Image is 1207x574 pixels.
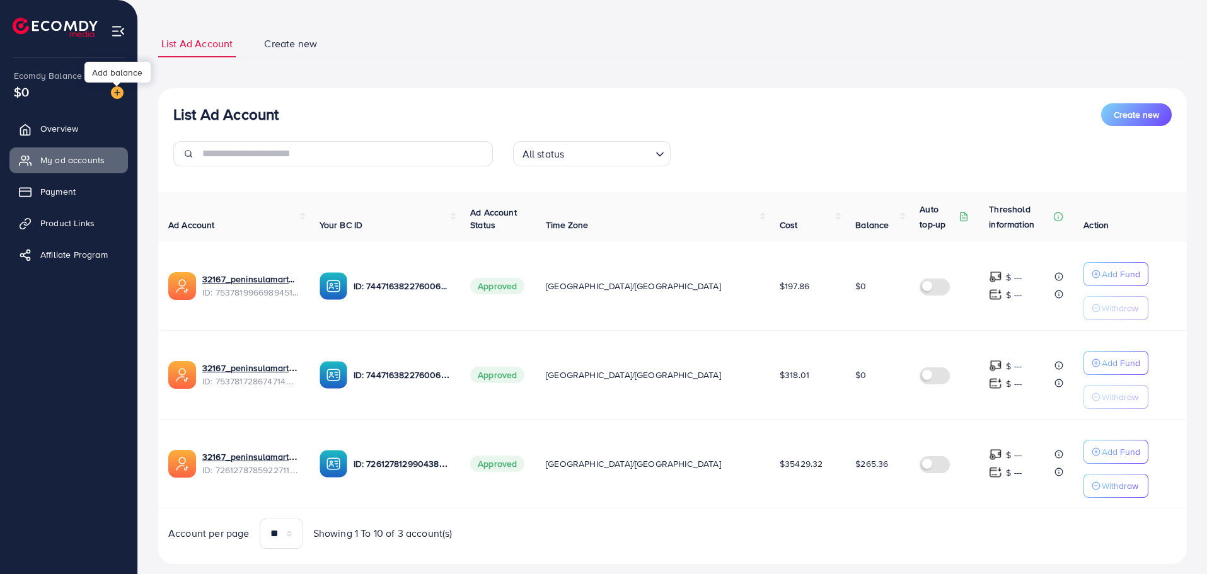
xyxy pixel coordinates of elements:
[40,154,105,166] span: My ad accounts
[320,272,347,300] img: ic-ba-acc.ded83a64.svg
[40,217,95,229] span: Product Links
[470,367,524,383] span: Approved
[546,369,721,381] span: [GEOGRAPHIC_DATA]/[GEOGRAPHIC_DATA]
[1102,444,1140,459] p: Add Fund
[1083,262,1148,286] button: Add Fund
[320,219,363,231] span: Your BC ID
[568,142,650,163] input: Search for option
[354,367,451,382] p: ID: 7447163822760067089
[989,288,1002,301] img: top-up amount
[780,457,823,470] span: $35429.32
[855,369,866,381] span: $0
[264,37,317,51] span: Create new
[111,24,125,38] img: menu
[320,361,347,389] img: ic-ba-acc.ded83a64.svg
[9,179,128,204] a: Payment
[202,286,299,299] span: ID: 7537819966989451281
[989,202,1051,232] p: Threshold information
[513,141,671,166] div: Search for option
[1153,517,1198,565] iframe: Chat
[40,122,78,135] span: Overview
[1083,296,1148,320] button: Withdraw
[920,202,956,232] p: Auto top-up
[1114,108,1159,121] span: Create new
[855,280,866,292] span: $0
[202,273,299,285] a: 32167_peninsulamart2_1755035523238
[1083,351,1148,375] button: Add Fund
[354,456,451,471] p: ID: 7261278129904386049
[168,526,250,541] span: Account per page
[161,37,233,51] span: List Ad Account
[168,450,196,478] img: ic-ads-acc.e4c84228.svg
[546,219,588,231] span: Time Zone
[470,456,524,472] span: Approved
[13,18,98,37] img: logo
[855,457,888,470] span: $265.36
[9,147,128,173] a: My ad accounts
[40,248,108,261] span: Affiliate Program
[320,450,347,478] img: ic-ba-acc.ded83a64.svg
[1102,389,1138,405] p: Withdraw
[1102,478,1138,493] p: Withdraw
[546,457,721,470] span: [GEOGRAPHIC_DATA]/[GEOGRAPHIC_DATA]
[989,448,1002,461] img: top-up amount
[1101,103,1172,126] button: Create new
[14,83,29,101] span: $0
[202,273,299,299] div: <span class='underline'>32167_peninsulamart2_1755035523238</span></br>7537819966989451281
[9,242,128,267] a: Affiliate Program
[9,210,128,236] a: Product Links
[1102,355,1140,370] p: Add Fund
[1083,219,1109,231] span: Action
[40,185,76,198] span: Payment
[9,116,128,141] a: Overview
[313,526,453,541] span: Showing 1 To 10 of 3 account(s)
[1006,447,1022,462] p: $ ---
[1006,287,1022,302] p: $ ---
[168,272,196,300] img: ic-ads-acc.e4c84228.svg
[470,278,524,294] span: Approved
[202,362,299,374] a: 32167_peninsulamart3_1755035549846
[989,377,1002,390] img: top-up amount
[202,375,299,387] span: ID: 7537817286747144200
[84,62,151,83] div: Add balance
[202,464,299,476] span: ID: 7261278785922711553
[520,145,567,163] span: All status
[1006,465,1022,480] p: $ ---
[1006,376,1022,391] p: $ ---
[14,69,82,82] span: Ecomdy Balance
[173,105,279,123] h3: List Ad Account
[989,466,1002,479] img: top-up amount
[1102,301,1138,316] p: Withdraw
[989,359,1002,372] img: top-up amount
[470,206,517,231] span: Ad Account Status
[168,219,215,231] span: Ad Account
[780,369,809,381] span: $318.01
[989,270,1002,284] img: top-up amount
[168,361,196,389] img: ic-ads-acc.e4c84228.svg
[780,280,809,292] span: $197.86
[111,86,124,99] img: image
[1006,270,1022,285] p: $ ---
[855,219,889,231] span: Balance
[1083,385,1148,409] button: Withdraw
[1083,440,1148,464] button: Add Fund
[546,280,721,292] span: [GEOGRAPHIC_DATA]/[GEOGRAPHIC_DATA]
[202,451,299,476] div: <span class='underline'>32167_peninsulamart adc 1_1690648214482</span></br>7261278785922711553
[1102,267,1140,282] p: Add Fund
[354,278,451,294] p: ID: 7447163822760067089
[202,362,299,387] div: <span class='underline'>32167_peninsulamart3_1755035549846</span></br>7537817286747144200
[1083,474,1148,498] button: Withdraw
[780,219,798,231] span: Cost
[1006,359,1022,374] p: $ ---
[202,451,299,463] a: 32167_peninsulamart adc 1_1690648214482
